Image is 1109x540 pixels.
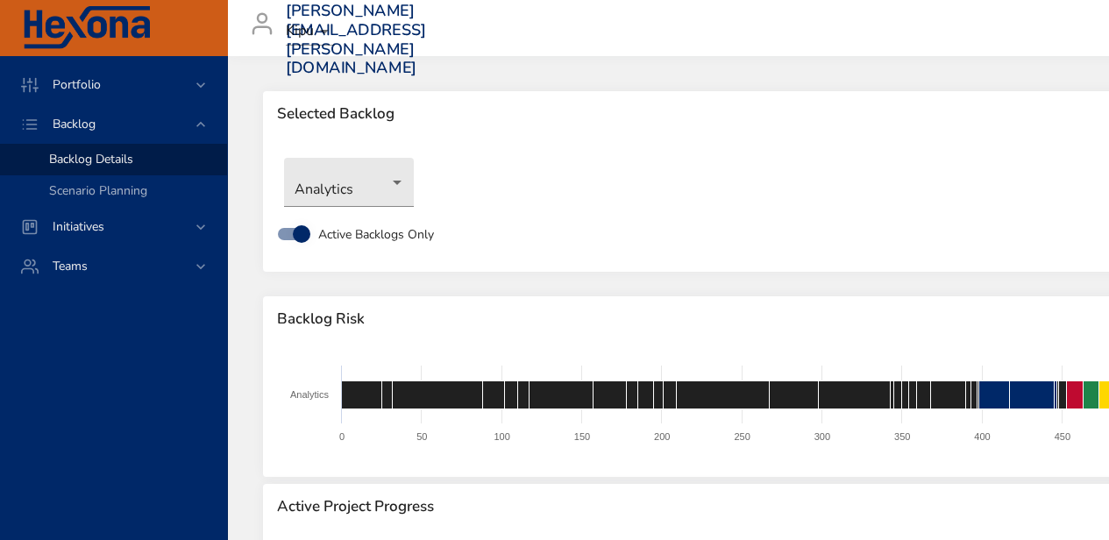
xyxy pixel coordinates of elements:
[894,431,910,442] text: 350
[416,431,427,442] text: 50
[21,6,153,50] img: Hexona
[339,431,345,442] text: 0
[494,431,509,442] text: 100
[286,2,427,77] h3: [PERSON_NAME][EMAIL_ADDRESS][PERSON_NAME][DOMAIN_NAME]
[39,116,110,132] span: Backlog
[49,182,147,199] span: Scenario Planning
[286,18,335,46] div: Kipu
[290,389,330,400] text: Analytics
[654,431,670,442] text: 200
[39,76,115,93] span: Portfolio
[974,431,990,442] text: 400
[814,431,830,442] text: 300
[39,218,118,235] span: Initiatives
[49,151,133,167] span: Backlog Details
[1055,431,1070,442] text: 450
[574,431,590,442] text: 150
[318,225,434,244] span: Active Backlogs Only
[734,431,750,442] text: 250
[284,158,414,207] div: Analytics
[39,258,102,274] span: Teams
